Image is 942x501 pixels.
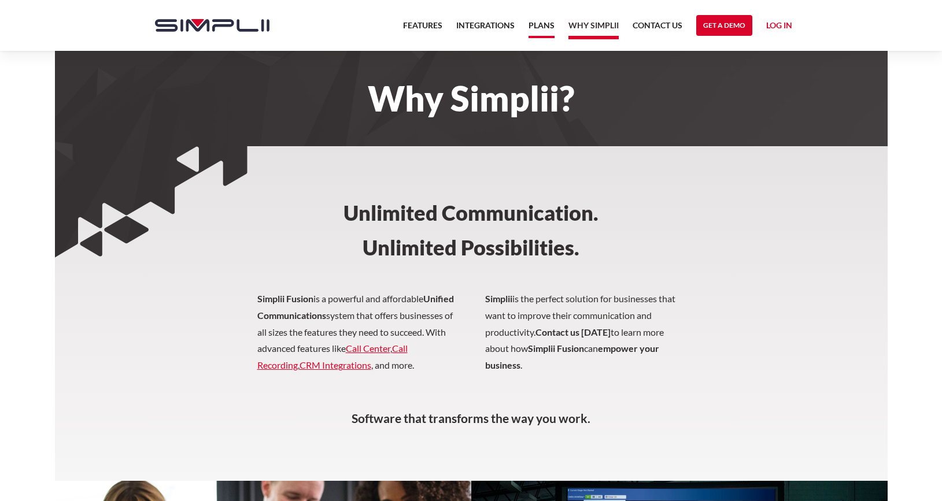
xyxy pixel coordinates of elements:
strong: Software that transforms the way you work. [352,411,590,425]
a: Call Center [346,343,390,354]
a: Log in [766,18,792,36]
strong: Simplii Fusion [257,293,313,304]
strong: Contact us [DATE] [535,326,611,337]
a: Why Simplii [568,18,619,39]
a: Features [403,18,442,39]
strong: Unified Communications [257,293,454,321]
p: is a powerful and affordable system that offers businesses of all sizes the features they need to... [257,291,685,391]
h3: Unlimited Communication. ‍ Unlimited Possibilities. [291,146,652,291]
a: Contact US [633,18,682,39]
strong: Simplii [485,293,512,304]
a: Get a Demo [696,15,752,36]
h1: Why Simplii? [143,86,799,111]
a: CRM Integrations [300,359,371,370]
img: Simplii [155,19,269,32]
a: Plans [529,18,555,38]
a: Integrations [456,18,515,39]
strong: Simplii Fusion [528,343,584,354]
